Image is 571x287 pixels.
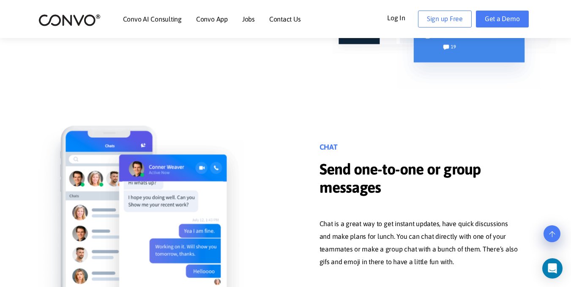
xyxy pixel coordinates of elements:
img: logo_2.png [38,14,101,27]
a: Convo AI Consulting [123,16,182,22]
a: Jobs [242,16,255,22]
a: Log In [387,11,418,24]
p: Chat is a great way to get instant updates, have quick discussions and make plans for lunch. You ... [320,218,520,268]
a: Sign up Free [418,11,472,27]
a: Contact Us [269,16,301,22]
div: Open Intercom Messenger [542,258,563,279]
h3: CHAT [320,143,520,158]
a: Get a Demo [476,11,529,27]
span: Send one-to-one or group messages [320,160,520,199]
a: Convo App [196,16,228,22]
